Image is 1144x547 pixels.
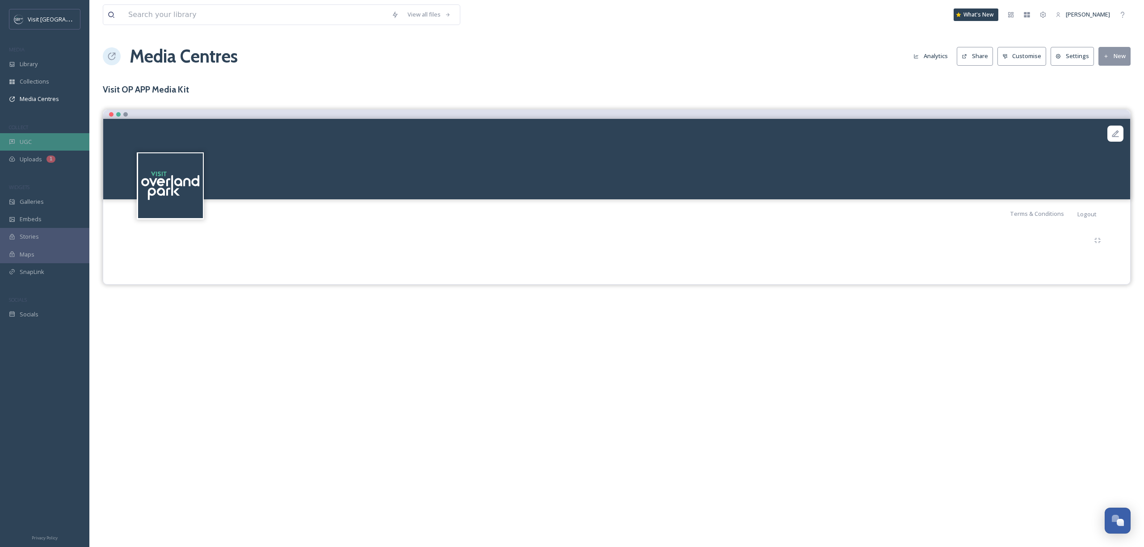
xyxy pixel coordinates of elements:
[9,184,29,190] span: WIDGETS
[20,268,44,276] span: SnapLink
[20,198,44,206] span: Galleries
[1010,208,1077,219] a: Terms & Conditions
[20,95,59,103] span: Media Centres
[14,15,23,24] img: c3es6xdrejuflcaqpovn.png
[997,47,1051,65] a: Customise
[1105,508,1131,534] button: Open Chat
[20,250,34,259] span: Maps
[1098,47,1131,65] button: New
[20,232,39,241] span: Stories
[1077,210,1097,218] span: Logout
[20,77,49,86] span: Collections
[103,83,1131,96] h3: Visit OP APP Media Kit
[1051,47,1098,65] a: Settings
[20,155,42,164] span: Uploads
[1066,10,1110,18] span: [PERSON_NAME]
[909,47,957,65] a: Analytics
[1051,47,1094,65] button: Settings
[997,47,1047,65] button: Customise
[32,535,58,541] span: Privacy Policy
[20,310,38,319] span: Socials
[1051,6,1115,23] a: [PERSON_NAME]
[20,138,32,146] span: UGC
[9,124,28,130] span: COLLECT
[909,47,952,65] button: Analytics
[1010,210,1064,218] span: Terms & Conditions
[957,47,993,65] button: Share
[130,43,238,70] a: Media Centres
[20,215,42,223] span: Embeds
[9,46,25,53] span: MEDIA
[20,60,38,68] span: Library
[124,5,387,25] input: Search your library
[138,153,203,218] img: c3es6xdrejuflcaqpovn.png
[954,8,998,21] a: What's New
[403,6,455,23] a: View all files
[46,156,55,163] div: 1
[32,532,58,543] a: Privacy Policy
[28,15,97,23] span: Visit [GEOGRAPHIC_DATA]
[9,296,27,303] span: SOCIALS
